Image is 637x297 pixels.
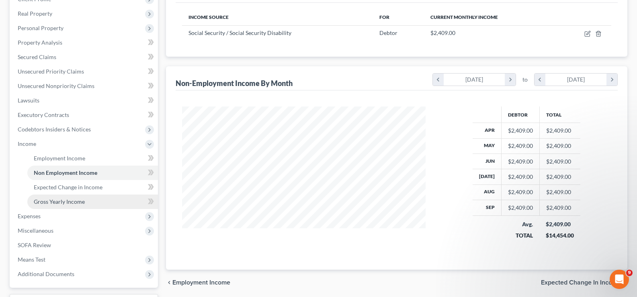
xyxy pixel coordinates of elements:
th: Apr [473,123,502,138]
span: Additional Documents [18,270,74,277]
div: Non-Employment Income By Month [176,78,293,88]
td: $2,409.00 [539,184,580,200]
a: Executory Contracts [11,108,158,122]
span: For [379,14,389,20]
span: Executory Contracts [18,111,69,118]
div: $2,409.00 [508,204,533,212]
div: $14,454.00 [546,231,574,240]
span: Miscellaneous [18,227,53,234]
div: $2,409.00 [508,158,533,166]
a: Unsecured Priority Claims [11,64,158,79]
span: Personal Property [18,25,63,31]
span: Secured Claims [18,53,56,60]
span: Current Monthly Income [430,14,498,20]
th: May [473,138,502,154]
td: $2,409.00 [539,138,580,154]
span: Income [18,140,36,147]
div: Avg. [508,220,533,228]
i: chevron_left [166,279,172,286]
th: Sep [473,200,502,215]
span: to [522,76,528,84]
th: Jun [473,154,502,169]
span: Lawsuits [18,97,39,104]
span: Non Employment Income [34,169,97,176]
a: Secured Claims [11,50,158,64]
div: [DATE] [545,74,607,86]
span: Gross Yearly Income [34,198,85,205]
div: $2,409.00 [508,188,533,196]
th: Debtor [501,107,539,123]
span: Unsecured Priority Claims [18,68,84,75]
span: Codebtors Insiders & Notices [18,126,91,133]
a: Lawsuits [11,93,158,108]
td: $2,409.00 [539,123,580,138]
th: Total [539,107,580,123]
span: Unsecured Nonpriority Claims [18,82,94,89]
span: Debtor [379,29,397,36]
span: Means Test [18,256,45,263]
a: Expected Change in Income [27,180,158,195]
span: Employment Income [34,155,85,162]
td: $2,409.00 [539,200,580,215]
div: TOTAL [508,231,533,240]
a: Employment Income [27,151,158,166]
span: Expected Change in Income [34,184,102,190]
th: [DATE] [473,169,502,184]
a: Non Employment Income [27,166,158,180]
i: chevron_left [535,74,545,86]
div: $2,409.00 [546,220,574,228]
span: Income Source [188,14,229,20]
a: Property Analysis [11,35,158,50]
iframe: Intercom live chat [610,270,629,289]
div: $2,409.00 [508,127,533,135]
span: Social Security / Social Security Disability [188,29,291,36]
a: Gross Yearly Income [27,195,158,209]
div: $2,409.00 [508,173,533,181]
span: Employment Income [172,279,230,286]
button: Expected Change in Income chevron_right [541,279,627,286]
td: $2,409.00 [539,169,580,184]
span: Property Analysis [18,39,62,46]
i: chevron_right [505,74,516,86]
i: chevron_right [606,74,617,86]
a: SOFA Review [11,238,158,252]
div: [DATE] [444,74,505,86]
div: $2,409.00 [508,142,533,150]
span: Expenses [18,213,41,219]
td: $2,409.00 [539,154,580,169]
span: 9 [626,270,633,276]
span: Expected Change in Income [541,279,621,286]
a: Unsecured Nonpriority Claims [11,79,158,93]
span: $2,409.00 [430,29,455,36]
i: chevron_left [433,74,444,86]
th: Aug [473,184,502,200]
button: chevron_left Employment Income [166,279,230,286]
span: SOFA Review [18,242,51,248]
span: Real Property [18,10,52,17]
